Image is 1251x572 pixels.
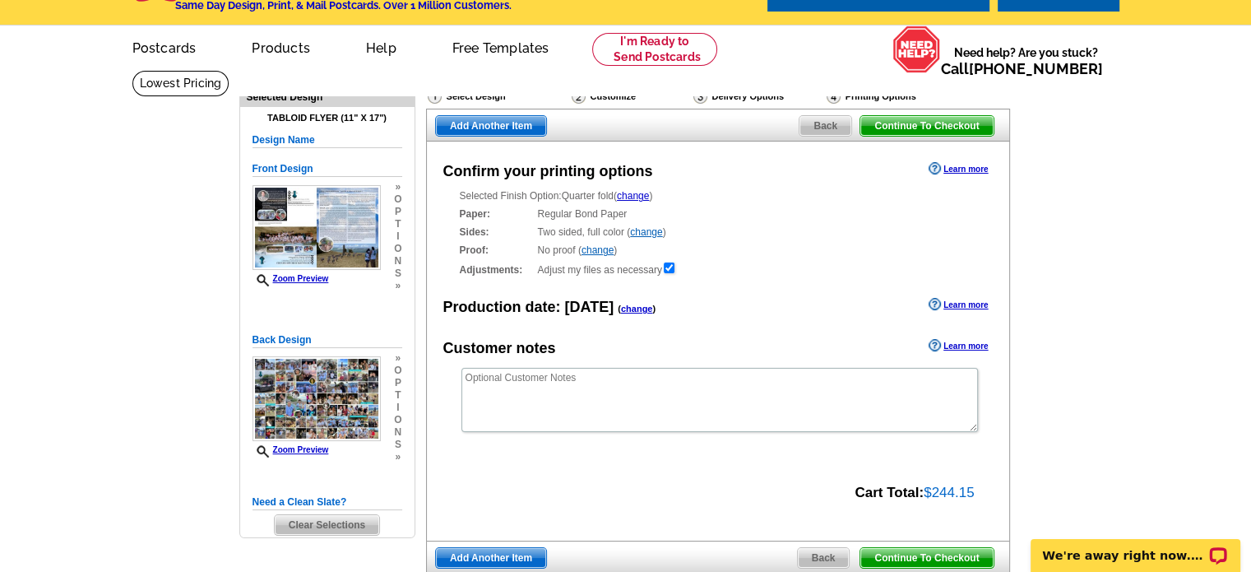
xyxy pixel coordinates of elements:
[941,44,1111,77] span: Need help? Are you stuck?
[570,88,692,105] div: Customize
[860,116,993,136] span: Continue To Checkout
[460,225,976,239] div: Two sided, full color ( )
[428,89,442,104] img: Select Design
[394,243,401,255] span: o
[692,88,825,109] div: Delivery Options
[630,226,662,238] a: change
[443,160,653,183] div: Confirm your printing options
[436,116,546,136] span: Add Another Item
[253,333,402,348] h5: Back Design
[565,299,614,315] span: [DATE]
[460,188,976,203] div: Selected Finish Option: ( )
[426,88,570,109] div: Select Design
[106,27,223,66] a: Postcards
[924,485,974,500] span: $244.15
[969,60,1103,77] a: [PHONE_NUMBER]
[1020,520,1251,572] iframe: LiveChat chat widget
[426,27,576,66] a: Free Templates
[394,230,401,243] span: i
[394,451,401,463] span: »
[394,280,401,292] span: »
[443,296,656,319] div: Production date:
[929,162,988,175] a: Learn more
[253,495,402,510] h5: Need a Clean Slate?
[253,161,402,177] h5: Front Design
[860,548,993,568] span: Continue To Checkout
[929,339,988,352] a: Learn more
[617,190,649,202] a: change
[797,547,850,569] a: Back
[460,243,533,258] strong: Proof:
[225,27,336,66] a: Products
[394,218,401,230] span: t
[394,267,401,280] span: s
[827,89,841,104] img: Printing Options & Summary
[435,115,547,137] a: Add Another Item
[798,548,850,568] span: Back
[572,89,586,104] img: Customize
[394,439,401,451] span: s
[253,356,381,442] img: small-thumb.jpg
[929,298,988,311] a: Learn more
[253,133,402,148] h5: Design Name
[693,89,707,104] img: Delivery Options
[240,89,415,105] div: Selected Design
[394,389,401,402] span: t
[394,414,401,426] span: o
[460,261,976,277] div: Adjust my files as necessary
[562,190,614,202] span: Quarter fold
[799,116,851,136] span: Back
[618,304,656,314] span: ( )
[394,206,401,218] span: p
[460,207,533,221] strong: Paper:
[394,255,401,267] span: n
[394,426,401,439] span: n
[892,26,941,73] img: help
[855,485,924,500] strong: Cart Total:
[253,274,329,283] a: Zoom Preview
[621,304,653,314] a: change
[443,337,556,360] div: Customer notes
[340,27,423,66] a: Help
[460,243,976,258] div: No proof ( )
[253,113,402,123] h4: Tabloid Flyer (11" x 17")
[460,207,976,221] div: Regular Bond Paper
[581,244,614,256] a: change
[435,547,547,569] a: Add Another Item
[394,377,401,389] span: p
[825,88,969,109] div: Printing Options
[394,365,401,377] span: o
[460,225,533,239] strong: Sides:
[436,548,546,568] span: Add Another Item
[394,193,401,206] span: o
[253,445,329,454] a: Zoom Preview
[275,515,379,535] span: Clear Selections
[253,185,381,271] img: small-thumb.jpg
[941,60,1103,77] span: Call
[799,115,852,137] a: Back
[394,402,401,414] span: i
[460,263,533,277] strong: Adjustments:
[394,352,401,365] span: »
[394,181,401,193] span: »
